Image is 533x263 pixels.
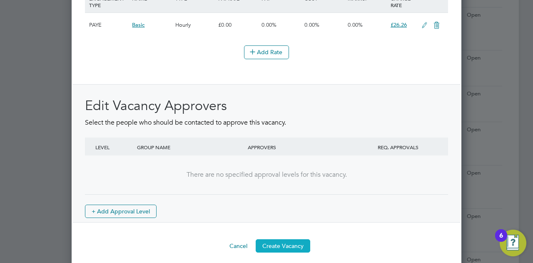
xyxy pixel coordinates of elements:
span: 0.00% [262,21,276,28]
div: APPROVERS [246,138,356,157]
button: Cancel [223,239,254,253]
button: Create Vacancy [256,239,310,253]
button: Add Rate [244,45,289,59]
div: Hourly [173,13,216,37]
button: + Add Approval Level [85,205,157,218]
div: £0.00 [216,13,259,37]
span: Basic [132,21,144,28]
div: There are no specified approval levels for this vacancy. [93,170,440,179]
h2: Edit Vacancy Approvers [85,97,448,115]
div: PAYE [87,13,130,37]
span: £26.26 [391,21,407,28]
button: Open Resource Center, 6 new notifications [500,230,526,256]
div: REQ. APPROVALS [356,138,440,157]
div: GROUP NAME [135,138,246,157]
div: LEVEL [93,138,135,157]
span: 0.00% [348,21,363,28]
div: 6 [499,235,503,246]
span: 0.00% [304,21,319,28]
span: Select the people who should be contacted to approve this vacancy. [85,118,286,127]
